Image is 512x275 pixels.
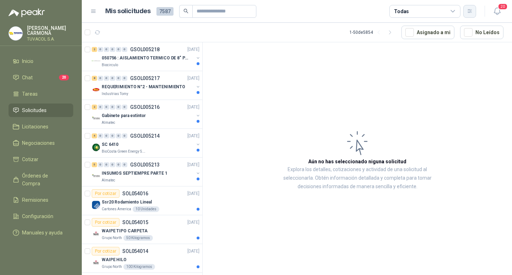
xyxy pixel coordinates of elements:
[98,76,103,81] div: 0
[104,133,109,138] div: 0
[187,162,199,168] p: [DATE]
[22,90,38,98] span: Tareas
[187,75,199,82] p: [DATE]
[92,47,97,52] div: 2
[401,26,454,39] button: Asignado a mi
[92,247,119,255] div: Por cotizar
[187,46,199,53] p: [DATE]
[92,132,201,154] a: 4 0 0 0 0 0 GSOL005214[DATE] Company LogoSC 6410BioCosta Green Energy S.A.S
[130,162,160,167] p: GSOL005213
[133,206,159,212] div: 10 Unidades
[274,165,441,191] p: Explora los detalles, cotizaciones y actividad de una solicitud al seleccionarla. Obtén informaci...
[122,162,127,167] div: 0
[98,105,103,110] div: 0
[187,248,199,255] p: [DATE]
[104,76,109,81] div: 0
[102,257,127,263] p: WAIPE HILO
[102,84,185,90] p: REQUERIMIENTO N°2 - MANTENIMIENTO
[102,178,115,183] p: Almatec
[116,47,121,52] div: 0
[183,9,188,14] span: search
[9,210,73,223] a: Configuración
[116,76,121,81] div: 0
[92,172,100,180] img: Company Logo
[27,26,73,36] p: [PERSON_NAME] CARMONA
[92,160,201,183] a: 5 0 0 0 0 0 GSOL005213[DATE] Company LogoINSUMOS SEPTIEMPRE PARTE 1Almatec
[130,133,160,138] p: GSOL005214
[9,27,22,40] img: Company Logo
[9,9,45,17] img: Logo peakr
[22,172,66,187] span: Órdenes de Compra
[105,6,151,16] h1: Mis solicitudes
[9,193,73,207] a: Remisiones
[102,235,122,241] p: Grupo North
[110,47,115,52] div: 0
[102,141,118,148] p: SC 6410
[98,47,103,52] div: 0
[116,162,121,167] div: 0
[350,27,396,38] div: 1 - 50 de 5854
[9,87,73,101] a: Tareas
[102,120,115,126] p: Almatec
[122,220,148,225] p: SOL054015
[9,71,73,84] a: Chat20
[92,45,201,68] a: 2 0 0 0 0 0 GSOL005218[DATE] Company Logo050756 : AISLAMIENTO TERMICO DE 8" PARA TUBERIABiocirculo
[92,162,97,167] div: 5
[82,215,202,244] a: Por cotizarSOL054015[DATE] Company LogoWAIPE TIPO CARPETAGrupo North50 Kilogramos
[92,229,100,238] img: Company Logo
[27,37,73,41] p: TUVACOL S.A.
[92,85,100,94] img: Company Logo
[110,133,115,138] div: 0
[110,105,115,110] div: 0
[98,162,103,167] div: 0
[9,226,73,239] a: Manuales y ayuda
[116,133,121,138] div: 0
[102,264,122,270] p: Grupo North
[394,7,409,15] div: Todas
[122,133,127,138] div: 0
[130,47,160,52] p: GSOL005218
[22,123,48,131] span: Licitaciones
[104,162,109,167] div: 0
[122,191,148,196] p: SOL054016
[187,104,199,111] p: [DATE]
[59,75,69,80] span: 20
[92,189,119,198] div: Por cotizar
[102,199,152,206] p: Ssr20 Rodamiento Lineal
[92,57,100,65] img: Company Logo
[92,258,100,267] img: Company Logo
[104,47,109,52] div: 0
[9,120,73,133] a: Licitaciones
[123,235,153,241] div: 50 Kilogramos
[22,155,38,163] span: Cotizar
[82,244,202,273] a: Por cotizarSOL054014[DATE] Company LogoWAIPE HILOGrupo North100 Kilogramos
[22,229,63,237] span: Manuales y ayuda
[130,76,160,81] p: GSOL005217
[9,136,73,150] a: Negociaciones
[92,76,97,81] div: 8
[110,162,115,167] div: 0
[102,112,146,119] p: Gabinete para extintor
[110,76,115,81] div: 0
[22,57,33,65] span: Inicio
[102,149,146,154] p: BioCosta Green Energy S.A.S
[122,105,127,110] div: 0
[156,7,174,16] span: 7587
[187,219,199,226] p: [DATE]
[9,153,73,166] a: Cotizar
[122,47,127,52] div: 0
[92,133,97,138] div: 4
[498,3,508,10] span: 20
[102,55,190,62] p: 050756 : AISLAMIENTO TERMICO DE 8" PARA TUBERIA
[123,264,155,270] div: 100 Kilogramos
[92,201,100,209] img: Company Logo
[187,133,199,139] p: [DATE]
[92,74,201,97] a: 8 0 0 0 0 0 GSOL005217[DATE] Company LogoREQUERIMIENTO N°2 - MANTENIMIENTOIndustrias Tomy
[22,74,33,81] span: Chat
[122,249,148,254] p: SOL054014
[92,143,100,152] img: Company Logo
[22,139,55,147] span: Negociaciones
[102,228,148,234] p: WAIPE TIPO CARPETA
[116,105,121,110] div: 0
[308,158,406,165] h3: Aún no has seleccionado niguna solicitud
